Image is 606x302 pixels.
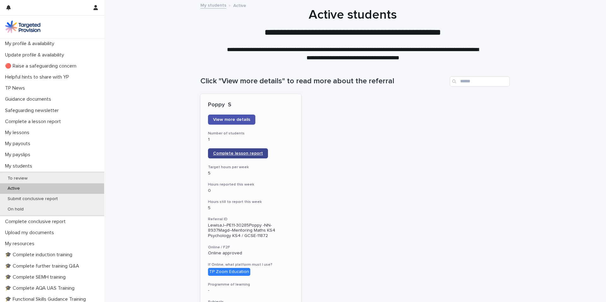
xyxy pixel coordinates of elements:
span: Complete lesson report [213,151,263,156]
img: M5nRWzHhSzIhMunXDL62 [5,21,40,33]
p: Guidance documents [3,96,56,102]
p: 0 [208,188,294,193]
h1: Active students [198,7,508,22]
input: Search [450,76,510,86]
p: Complete conclusive report [3,219,71,225]
p: My payouts [3,141,35,147]
p: To review [3,176,33,181]
p: - [208,288,294,293]
span: View more details [213,117,250,122]
p: My profile & availability [3,41,59,47]
p: LewisaJ--PE11-30285Poppy -NN-8937Magd--Mentoring Maths KS4 Psychology KS4 / GCSE-11872 [208,223,294,239]
h1: Click "View more details" to read more about the referral [200,77,447,86]
p: Complete a lesson report [3,119,66,125]
h3: Hours reported this week [208,182,294,187]
p: 5 [208,171,294,176]
a: View more details [208,115,255,125]
p: Upload my documents [3,230,59,236]
p: 5 [208,205,294,211]
p: Poppy S [208,102,294,109]
p: 🎓 Complete further training Q&A [3,263,84,269]
div: TP Zoom Education [208,268,250,276]
p: Helpful hints to share with YP [3,74,74,80]
p: 1 [208,137,294,142]
p: On hold [3,207,29,212]
p: Active [233,2,246,9]
p: My payslips [3,152,35,158]
p: Safeguarding newsletter [3,108,64,114]
p: Online approved [208,251,294,256]
a: Complete lesson report [208,148,268,158]
p: Active [3,186,25,191]
h3: Number of students [208,131,294,136]
p: Submit conclusive report [3,196,63,202]
h3: Referral ID [208,217,294,222]
p: 🔴 Raise a safeguarding concern [3,63,81,69]
p: My lessons [3,130,34,136]
p: 🎓 Complete AQA UAS Training [3,285,80,291]
h3: Target hours per week [208,165,294,170]
p: My students [3,163,37,169]
p: My resources [3,241,39,247]
a: My students [200,1,226,9]
p: Update profile & availability [3,52,69,58]
h3: If Online, what platform must I use? [208,262,294,267]
p: 🎓 Complete induction training [3,252,77,258]
h3: Programme of learning [208,282,294,287]
h3: Online / F2F [208,245,294,250]
h3: Hours still to report this week [208,199,294,204]
p: 🎓 Complete SEMH training [3,274,71,280]
p: TP News [3,85,30,91]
